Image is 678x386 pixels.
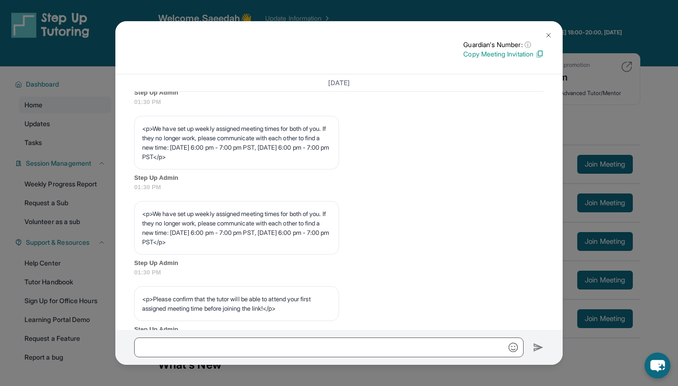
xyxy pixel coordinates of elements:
img: Copy Icon [535,50,544,58]
span: 01:30 PM [134,97,544,107]
img: Close Icon [545,32,552,39]
span: 01:30 PM [134,183,544,192]
p: <p>Please confirm that the tutor will be able to attend your first assigned meeting time before j... [142,294,331,313]
img: Send icon [533,342,544,353]
span: 01:30 PM [134,268,544,277]
p: <p>We have set up weekly assigned meeting times for both of you. If they no longer work, please c... [142,124,331,161]
img: Emoji [508,343,518,352]
span: Step Up Admin [134,88,544,97]
span: ⓘ [525,40,531,49]
p: <p>We have set up weekly assigned meeting times for both of you. If they no longer work, please c... [142,209,331,247]
button: chat-button [645,353,670,378]
span: Step Up Admin [134,173,544,183]
span: Step Up Admin [134,325,544,334]
p: Copy Meeting Invitation [463,49,544,59]
h3: [DATE] [134,78,544,88]
span: Step Up Admin [134,258,544,268]
p: Guardian's Number: [463,40,544,49]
